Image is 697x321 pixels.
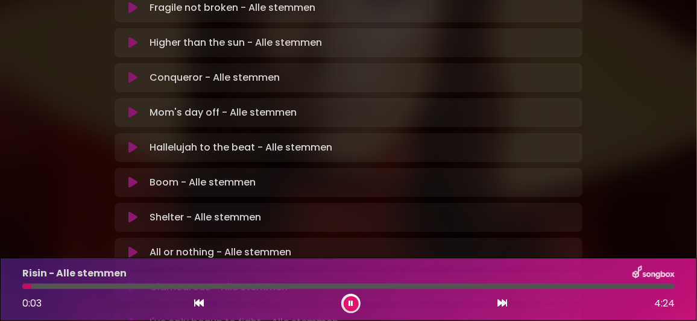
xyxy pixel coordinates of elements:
[150,36,322,50] p: Higher than the sun - Alle stemmen
[150,140,332,155] p: Hallelujah to the beat - Alle stemmen
[150,175,256,190] p: Boom - Alle stemmen
[632,266,675,281] img: songbox-logo-white.png
[150,70,280,85] p: Conqueror - Alle stemmen
[150,210,261,225] p: Shelter - Alle stemmen
[150,245,291,260] p: All or nothing - Alle stemmen
[654,296,675,311] span: 4:24
[150,1,315,15] p: Fragile not broken - Alle stemmen
[150,105,297,120] p: Mom's day off - Alle stemmen
[22,296,42,310] span: 0:03
[22,266,127,281] p: Risin - Alle stemmen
